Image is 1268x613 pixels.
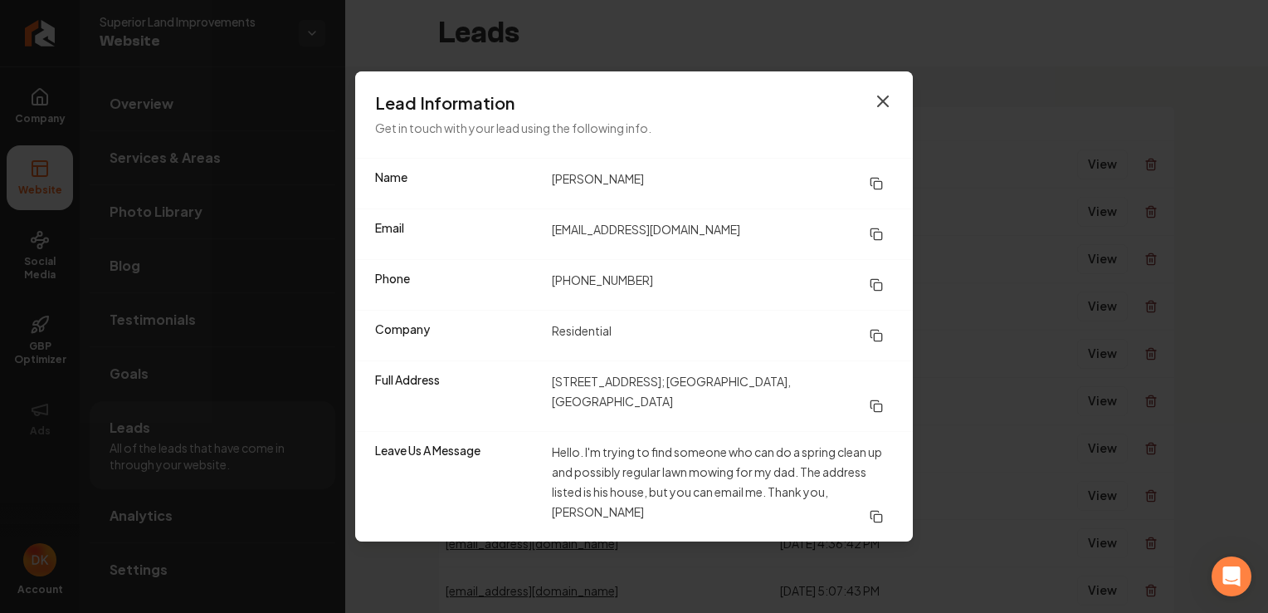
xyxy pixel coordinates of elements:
[375,169,539,199] dt: Name
[552,442,893,532] dd: Hello. I'm trying to find someone who can do a spring clean up and possibly regular lawn mowing f...
[375,371,539,421] dt: Full Address
[375,118,893,138] p: Get in touch with your lead using the following info.
[552,321,893,351] dd: Residential
[552,371,893,421] dd: [STREET_ADDRESS]; [GEOGRAPHIC_DATA], [GEOGRAPHIC_DATA]
[375,91,893,115] h3: Lead Information
[552,219,893,249] dd: [EMAIL_ADDRESS][DOMAIN_NAME]
[552,270,893,300] dd: [PHONE_NUMBER]
[375,442,539,532] dt: Leave Us A Message
[552,169,893,199] dd: [PERSON_NAME]
[375,270,539,300] dt: Phone
[375,219,539,249] dt: Email
[375,321,539,351] dt: Company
